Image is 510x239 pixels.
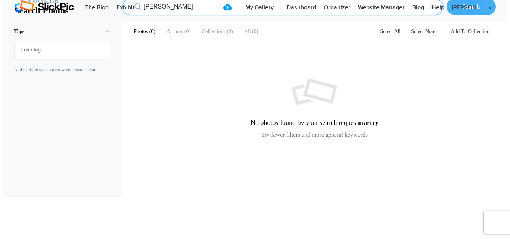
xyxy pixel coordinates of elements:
a: Select None [407,29,441,34]
span: 0 [148,29,155,34]
b: Albums [167,29,183,34]
b: Collections [202,29,226,34]
a: Add To Collection [445,29,495,34]
b: martry [358,119,379,126]
p: Try fewer filters and more general keywords [251,130,379,145]
input: Enter tag... [18,43,107,57]
h2: No photos found by your search request [251,65,379,130]
span: 0 [251,29,258,34]
a: Select All [376,29,405,34]
span: 0 [183,29,190,34]
b: Photos [134,29,148,34]
p: Add multiple tags to narrow your search results. [14,66,111,73]
span: 0 [226,29,233,34]
b: All [244,29,251,34]
mat-chip-list: Fruit selection [15,41,111,59]
b: Tags [14,29,25,34]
